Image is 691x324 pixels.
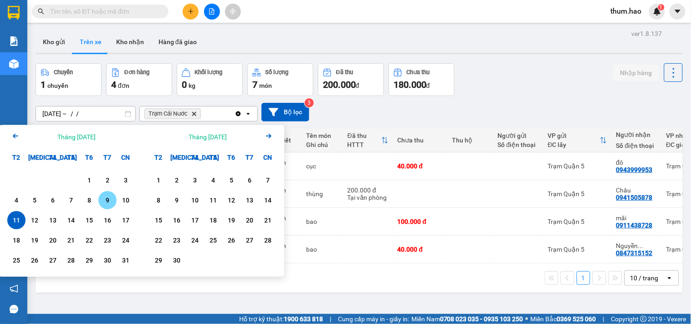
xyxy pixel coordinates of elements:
[28,235,41,246] div: 19
[204,191,222,209] div: Choose Thứ Năm, tháng 09 11 2025. It's available.
[658,4,665,10] sup: 1
[498,141,539,148] div: Số điện thoại
[117,191,135,209] div: Choose Chủ Nhật, tháng 08 10 2025. It's available.
[117,148,135,167] div: CN
[149,211,168,229] div: Choose Thứ Hai, tháng 09 15 2025. It's available.
[38,8,44,15] span: search
[241,148,259,167] div: T7
[41,79,46,90] span: 1
[632,29,662,39] div: ver 1.8.137
[26,231,44,249] div: Choose Thứ Ba, tháng 08 19 2025. It's available.
[203,109,204,118] input: Selected Trạm Cái Nước.
[207,175,220,186] div: 4
[98,231,117,249] div: Choose Thứ Bảy, tháng 08 23 2025. It's available.
[10,215,23,226] div: 11
[318,63,384,96] button: Đã thu200.000đ
[98,148,117,167] div: T7
[235,110,242,117] svg: Clear all
[653,7,661,15] img: icon-new-feature
[28,215,41,226] div: 12
[119,215,132,226] div: 17
[266,69,289,76] div: Số lượng
[548,132,600,139] div: VP gửi
[117,231,135,249] div: Choose Chủ Nhật, tháng 08 24 2025. It's available.
[640,316,647,322] span: copyright
[498,132,539,139] div: Người gửi
[243,215,256,226] div: 20
[204,171,222,189] div: Choose Thứ Năm, tháng 09 4 2025. It's available.
[186,191,204,209] div: Choose Thứ Tư, tháng 09 10 2025. It's available.
[168,251,186,269] div: Choose Thứ Ba, tháng 09 30 2025. It's available.
[168,171,186,189] div: Choose Thứ Ba, tháng 09 2 2025. It's available.
[44,148,62,167] div: T4
[222,148,241,167] div: T6
[117,171,135,189] div: Choose Chủ Nhật, tháng 08 3 2025. It's available.
[616,159,657,166] div: đô
[186,231,204,249] div: Choose Thứ Tư, tháng 09 24 2025. It's available.
[222,211,241,229] div: Choose Thứ Sáu, tháng 09 19 2025. It's available.
[638,242,644,249] span: ...
[348,141,381,148] div: HTTT
[307,190,338,197] div: thùng
[168,211,186,229] div: Choose Thứ Ba, tháng 09 16 2025. It's available.
[189,82,195,89] span: kg
[557,315,596,323] strong: 0369 525 060
[616,249,653,257] div: 0847315152
[83,255,96,266] div: 29
[7,211,26,229] div: Selected end date. Thứ Hai, tháng 08 11 2025. It's available.
[225,195,238,206] div: 12
[28,255,41,266] div: 26
[7,251,26,269] div: Choose Thứ Hai, tháng 08 25 2025. It's available.
[101,255,114,266] div: 30
[10,284,18,293] span: notification
[191,111,197,116] svg: Delete
[204,211,222,229] div: Choose Thứ Năm, tháng 09 18 2025. It's available.
[616,166,653,173] div: 0943999953
[241,191,259,209] div: Choose Thứ Bảy, tháng 09 13 2025. It's available.
[170,215,183,226] div: 16
[80,231,98,249] div: Choose Thứ Sáu, tháng 08 22 2025. It's available.
[330,314,331,324] span: |
[336,69,353,76] div: Đã thu
[9,36,19,46] img: solution-icon
[348,132,381,139] div: Đã thu
[243,235,256,246] div: 27
[195,69,223,76] div: Khối lượng
[225,175,238,186] div: 5
[674,7,682,15] span: caret-down
[101,215,114,226] div: 16
[65,235,77,246] div: 21
[182,79,187,90] span: 0
[225,215,238,226] div: 19
[47,82,68,89] span: chuyến
[666,274,673,282] svg: open
[307,218,338,225] div: bao
[80,251,98,269] div: Choose Thứ Sáu, tháng 08 29 2025. It's available.
[186,148,204,167] div: T4
[170,255,183,266] div: 30
[225,235,238,246] div: 26
[7,231,26,249] div: Choose Thứ Hai, tháng 08 18 2025. It's available.
[106,63,172,96] button: Đơn hàng4đơn
[189,215,201,226] div: 17
[243,195,256,206] div: 13
[531,314,596,324] span: Miền Bắc
[307,132,338,139] div: Tên món
[241,171,259,189] div: Choose Thứ Bảy, tháng 09 6 2025. It's available.
[543,128,612,152] th: Toggle SortBy
[323,79,356,90] span: 200.000
[7,191,26,209] div: Choose Thứ Hai, tháng 08 4 2025. It's available.
[98,211,117,229] div: Choose Thứ Bảy, tháng 08 16 2025. It's available.
[46,195,59,206] div: 6
[10,305,18,314] span: message
[222,231,241,249] div: Choose Thứ Sáu, tháng 09 26 2025. It's available.
[188,8,194,15] span: plus
[124,69,149,76] div: Đơn hàng
[149,231,168,249] div: Choose Thứ Hai, tháng 09 22 2025. It's available.
[26,191,44,209] div: Choose Thứ Ba, tháng 08 5 2025. It's available.
[407,69,430,76] div: Chưa thu
[152,175,165,186] div: 1
[222,171,241,189] div: Choose Thứ Sáu, tháng 09 5 2025. It's available.
[10,195,23,206] div: 4
[243,175,256,186] div: 6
